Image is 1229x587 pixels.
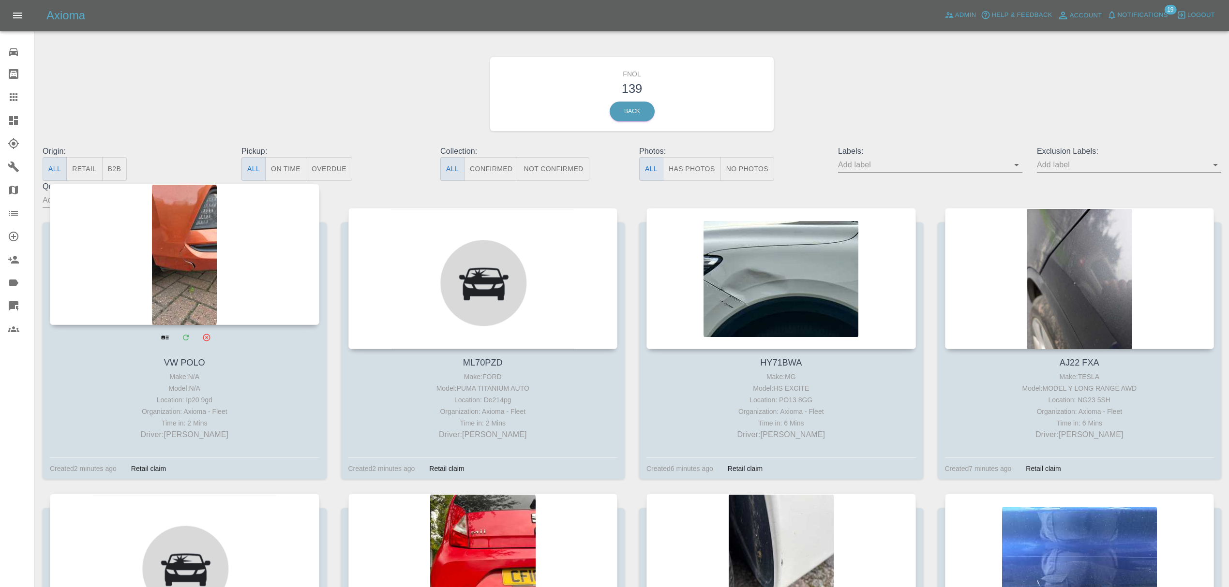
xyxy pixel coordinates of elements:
[43,181,227,192] p: Quoters:
[43,157,67,181] button: All
[942,8,979,23] a: Admin
[351,406,615,417] div: Organization: Axioma - Fleet
[947,417,1212,429] div: Time in: 6 Mins
[463,358,503,367] a: ML70PZD
[646,463,713,474] div: Created 6 minutes ago
[649,394,914,406] div: Location: PO13 8GG
[440,157,465,181] button: All
[1105,8,1170,23] button: Notifications
[43,146,227,157] p: Origin:
[610,102,655,121] a: Back
[66,157,102,181] button: Retail
[306,157,352,181] button: Overdue
[838,146,1022,157] p: Labels:
[196,327,216,347] button: Archive
[1070,10,1102,21] span: Account
[1037,146,1221,157] p: Exclusion Labels:
[720,463,770,474] div: Retail claim
[945,463,1012,474] div: Created 7 minutes ago
[838,157,1008,172] input: Add label
[639,157,663,181] button: All
[351,371,615,382] div: Make: FORD
[1118,10,1168,21] span: Notifications
[241,157,266,181] button: All
[155,327,175,347] a: View
[1060,358,1099,367] a: AJ22 FXA
[955,10,976,21] span: Admin
[351,382,615,394] div: Model: PUMA TITANIUM AUTO
[663,157,721,181] button: Has Photos
[43,192,212,207] input: Add quoter
[649,429,914,440] p: Driver: [PERSON_NAME]
[52,429,317,440] p: Driver: [PERSON_NAME]
[497,79,767,98] h3: 139
[164,358,205,367] a: VW POLO
[351,417,615,429] div: Time in: 2 Mins
[1010,158,1023,172] button: Open
[422,463,471,474] div: Retail claim
[241,146,426,157] p: Pickup:
[52,417,317,429] div: Time in: 2 Mins
[649,406,914,417] div: Organization: Axioma - Fleet
[760,358,802,367] a: HY71BWA
[265,157,306,181] button: On Time
[1055,8,1105,23] a: Account
[351,394,615,406] div: Location: De214pg
[497,64,767,79] h6: FNOL
[947,406,1212,417] div: Organization: Axioma - Fleet
[649,371,914,382] div: Make: MG
[1209,158,1222,172] button: Open
[1187,10,1215,21] span: Logout
[52,406,317,417] div: Organization: Axioma - Fleet
[1019,463,1068,474] div: Retail claim
[947,382,1212,394] div: Model: MODEL Y LONG RANGE AWD
[639,146,824,157] p: Photos:
[124,463,173,474] div: Retail claim
[52,371,317,382] div: Make: N/A
[52,382,317,394] div: Model: N/A
[649,417,914,429] div: Time in: 6 Mins
[947,371,1212,382] div: Make: TESLA
[46,8,85,23] h5: Axioma
[52,394,317,406] div: Location: Ip20 9gd
[102,157,127,181] button: B2B
[978,8,1054,23] button: Help & Feedback
[6,4,29,27] button: Open drawer
[720,157,774,181] button: No Photos
[176,327,195,347] a: Modify
[1174,8,1217,23] button: Logout
[348,463,415,474] div: Created 2 minutes ago
[518,157,589,181] button: Not Confirmed
[464,157,518,181] button: Confirmed
[649,382,914,394] div: Model: HS EXCITE
[351,429,615,440] p: Driver: [PERSON_NAME]
[1164,5,1176,15] span: 19
[50,463,117,474] div: Created 2 minutes ago
[947,429,1212,440] p: Driver: [PERSON_NAME]
[947,394,1212,406] div: Location: NG23 5SH
[1037,157,1207,172] input: Add label
[440,146,625,157] p: Collection:
[991,10,1052,21] span: Help & Feedback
